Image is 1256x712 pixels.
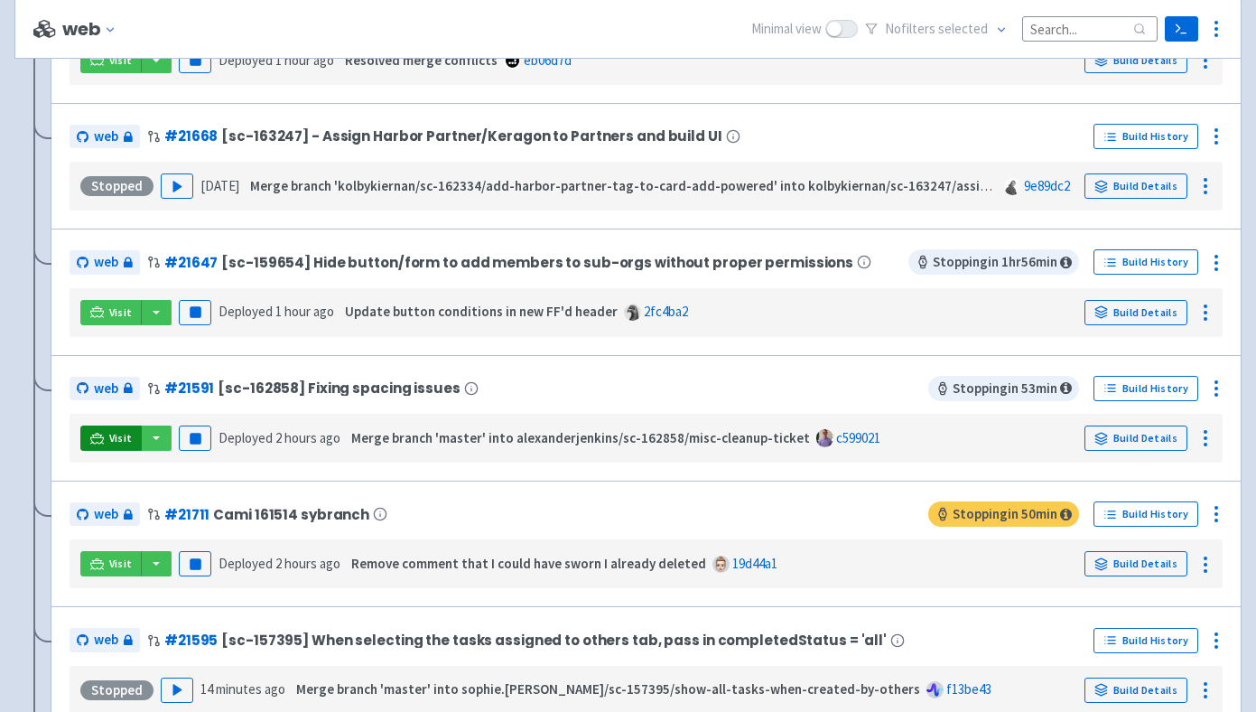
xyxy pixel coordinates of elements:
[1084,551,1187,576] a: Build Details
[221,255,853,270] span: [sc-159654] Hide button/form to add members to sub-orgs without proper permissions
[80,300,142,325] a: Visit
[94,630,118,651] span: web
[928,501,1079,527] span: Stopping in 50 min
[836,429,880,446] a: c599021
[164,631,218,650] a: #21595
[219,429,340,446] span: Deployed
[109,53,133,68] span: Visit
[1093,249,1198,275] a: Build History
[1024,177,1070,194] a: 9e89dc2
[885,19,988,40] span: No filter s
[1084,678,1187,703] a: Build Details
[200,177,239,194] time: [DATE]
[751,19,822,40] span: Minimal view
[221,632,887,648] span: [sc-157395] When selecting the tasks assigned to others tab, pass in completedStatus = 'all'
[1084,426,1187,451] a: Build Details
[70,628,140,652] a: web
[1093,501,1198,527] a: Build History
[275,52,334,69] time: 1 hour ago
[345,303,618,320] strong: Update button conditions in new FF'd header
[219,303,334,320] span: Deployed
[908,249,1079,275] span: Stopping in 1 hr 56 min
[275,303,334,320] time: 1 hour ago
[164,253,218,272] a: #21647
[296,680,920,698] strong: Merge branch 'master' into sophie.[PERSON_NAME]/sc-157395/show-all-tasks-when-created-by-others
[109,305,133,320] span: Visit
[161,173,193,199] button: Play
[164,126,218,145] a: #21668
[732,555,777,572] a: 19d44a1
[94,504,118,525] span: web
[221,128,721,144] span: [sc-163247] - Assign Harbor Partner/Keragon to Partners and build UI
[524,52,572,69] a: eb06d7d
[179,48,211,73] button: Pause
[62,19,125,40] button: web
[219,555,340,572] span: Deployed
[80,48,142,73] a: Visit
[70,377,140,401] a: web
[80,551,142,576] a: Visit
[94,126,118,147] span: web
[218,380,460,396] span: [sc-162858] Fixing spacing issues
[946,680,991,698] a: f13be43
[928,376,1079,401] span: Stopping in 53 min
[70,250,140,275] a: web
[164,379,214,398] a: #21591
[1165,16,1198,42] a: Terminal
[275,429,340,446] time: 2 hours ago
[70,125,140,149] a: web
[644,303,688,320] a: 2fc4ba2
[345,52,498,69] strong: Resolved merge conflicts
[1022,16,1158,41] input: Search...
[179,426,211,451] button: Pause
[179,551,211,576] button: Pause
[351,555,706,572] strong: Remove comment that I could have sworn I already deleted
[1093,628,1198,653] a: Build History
[164,505,209,524] a: #21711
[1084,173,1187,199] a: Build Details
[1093,376,1198,401] a: Build History
[80,176,154,196] div: Stopped
[70,502,140,527] a: web
[351,429,810,446] strong: Merge branch 'master' into alexanderjenkins/sc-162858/misc-cleanup-ticket
[179,300,211,325] button: Pause
[200,680,285,698] time: 14 minutes ago
[109,431,133,445] span: Visit
[80,680,154,700] div: Stopped
[275,555,340,572] time: 2 hours ago
[109,557,133,571] span: Visit
[161,678,193,703] button: Play
[94,379,118,399] span: web
[1084,48,1187,73] a: Build Details
[1093,124,1198,149] a: Build History
[80,426,142,451] a: Visit
[219,52,334,69] span: Deployed
[1084,300,1187,325] a: Build Details
[94,252,118,273] span: web
[938,20,988,37] span: selected
[213,507,369,522] span: Cami 161514 sybranch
